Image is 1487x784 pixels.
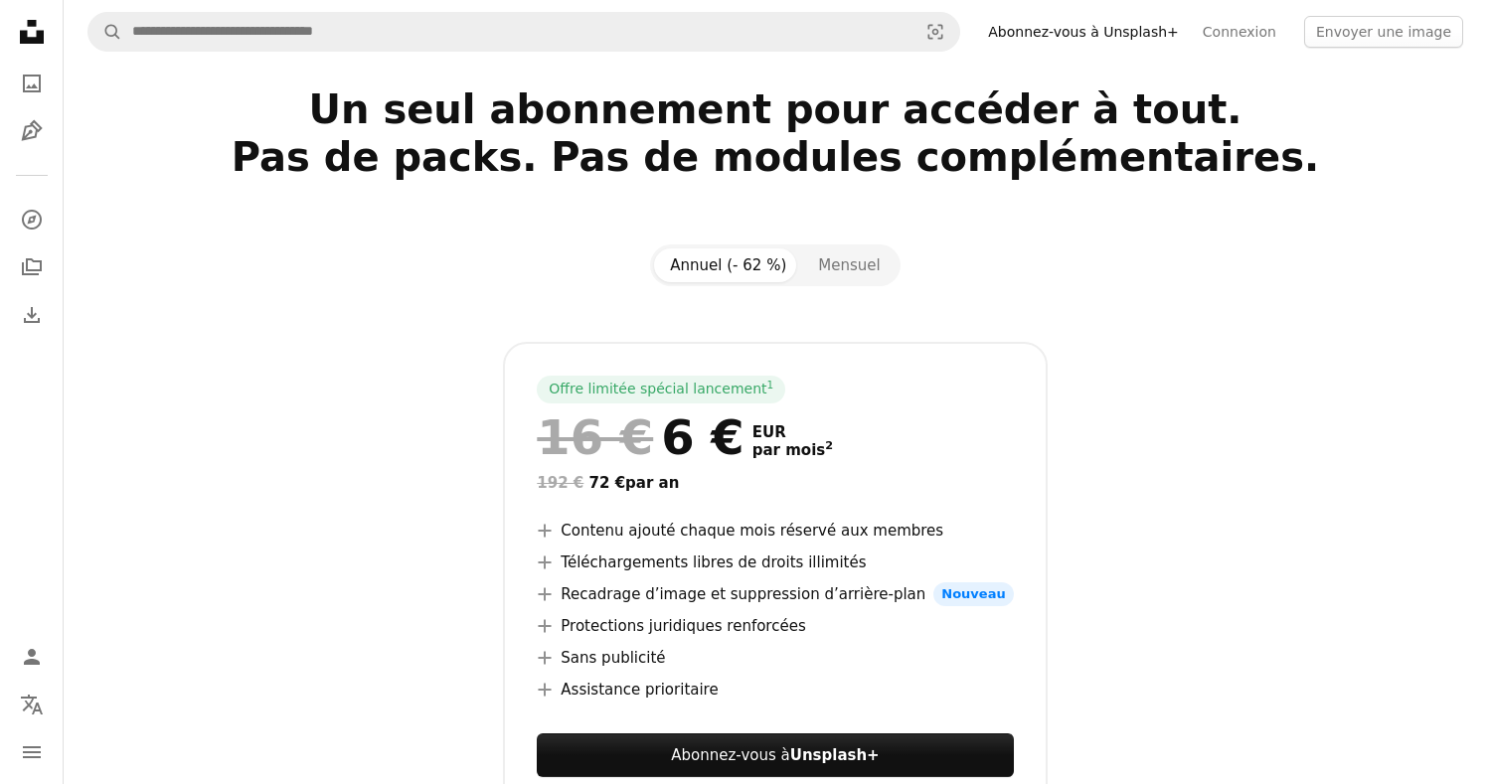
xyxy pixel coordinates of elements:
[537,411,743,463] div: 6 €
[767,379,774,391] sup: 1
[537,474,583,492] span: 192 €
[933,582,1013,606] span: Nouveau
[87,12,960,52] form: Rechercher des visuels sur tout le site
[1191,16,1288,48] a: Connexion
[654,248,802,282] button: Annuel (- 62 %)
[537,411,653,463] span: 16 €
[88,13,122,51] button: Rechercher sur Unsplash
[763,380,778,399] a: 1
[537,550,1013,574] li: Téléchargements libres de droits illimités
[911,13,959,51] button: Recherche de visuels
[825,439,833,452] sup: 2
[537,376,785,403] div: Offre limitée spécial lancement
[12,637,52,677] a: Connexion / S’inscrire
[537,678,1013,702] li: Assistance prioritaire
[790,746,880,764] strong: Unsplash+
[12,295,52,335] a: Historique de téléchargement
[537,582,1013,606] li: Recadrage d’image et suppression d’arrière-plan
[12,685,52,724] button: Langue
[1304,16,1463,48] button: Envoyer une image
[12,12,52,56] a: Accueil — Unsplash
[802,248,896,282] button: Mensuel
[537,519,1013,543] li: Contenu ajouté chaque mois réservé aux membres
[537,614,1013,638] li: Protections juridiques renforcées
[12,200,52,239] a: Explorer
[537,471,1013,495] div: 72 € par an
[12,732,52,772] button: Menu
[12,64,52,103] a: Photos
[12,111,52,151] a: Illustrations
[821,441,837,459] a: 2
[537,646,1013,670] li: Sans publicité
[976,16,1191,48] a: Abonnez-vous à Unsplash+
[537,733,1013,777] button: Abonnez-vous àUnsplash+
[135,85,1415,229] h2: Un seul abonnement pour accéder à tout. Pas de packs. Pas de modules complémentaires.
[752,423,833,441] span: EUR
[752,441,833,459] span: par mois
[12,247,52,287] a: Collections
